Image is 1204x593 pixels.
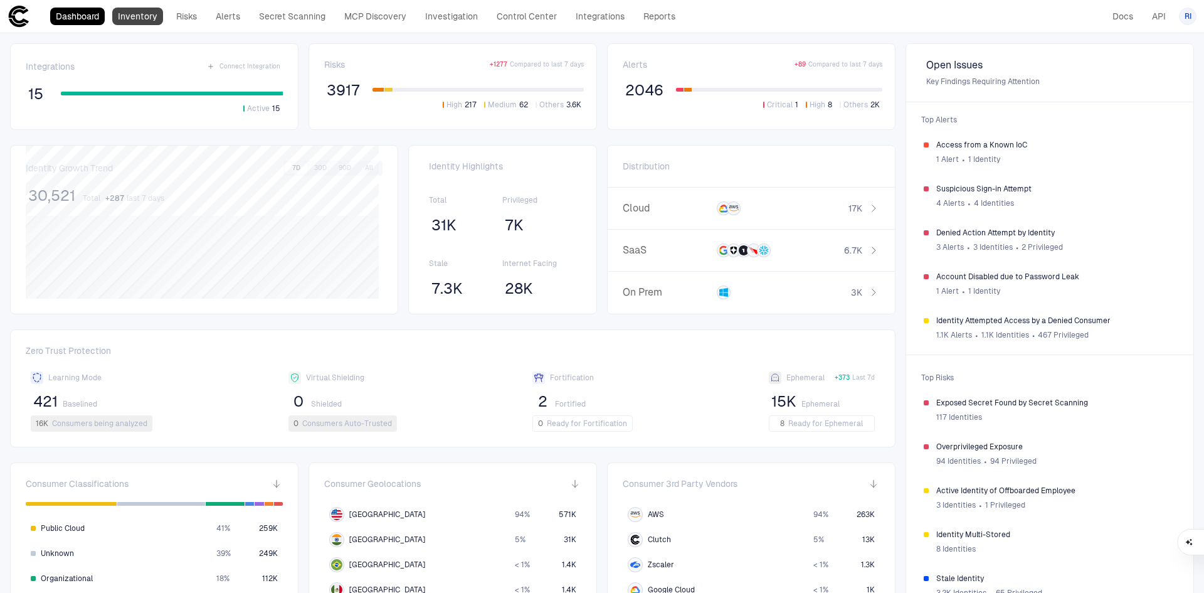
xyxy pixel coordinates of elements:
[769,415,875,432] button: 8Ready for Ephemeral
[550,373,594,383] span: Fortification
[515,535,525,545] span: 5 %
[465,100,477,110] span: 217
[502,259,576,269] span: Internet Facing
[966,238,971,257] span: ∙
[502,279,536,299] button: 28K
[1185,11,1191,21] span: RI
[515,560,530,570] span: < 1 %
[331,509,342,520] img: US
[216,523,230,533] span: 41 %
[795,100,798,110] span: 1
[216,574,230,584] span: 18 %
[28,186,75,205] span: 30,521
[974,198,1014,208] span: 4 Identities
[204,59,283,74] button: Connect Integration
[786,373,825,383] span: Ephemeral
[112,8,163,25] a: Inventory
[936,198,964,208] span: 4 Alerts
[293,392,304,411] span: 0
[247,104,270,114] span: Active
[311,399,342,409] span: Shielded
[26,61,75,72] span: Integrations
[936,574,1176,584] span: Stale Identity
[813,510,828,520] span: 94 %
[532,392,552,412] button: 2
[623,244,707,257] span: SaaS
[1015,238,1020,257] span: ∙
[1107,8,1139,25] a: Docs
[555,399,586,409] span: Fortified
[936,286,959,296] span: 1 Alert
[41,523,85,533] span: Public Cloud
[961,150,966,169] span: ∙
[26,84,46,104] button: 15
[324,59,345,70] span: Risks
[936,442,1176,452] span: Overprivileged Exposure
[562,560,576,570] span: 1.4K
[324,478,421,489] span: Consumer Geolocations
[339,8,412,25] a: MCP Discovery
[31,392,60,412] button: 421
[515,510,530,520] span: 94 %
[967,194,971,213] span: ∙
[851,287,862,298] span: 3K
[259,548,278,558] span: 249K
[210,8,246,25] a: Alerts
[1022,242,1063,252] span: 2 Privileged
[446,100,462,110] span: High
[48,373,102,383] span: Learning Mode
[259,523,278,533] span: 259K
[1032,326,1036,345] span: ∙
[429,215,459,235] button: 31K
[852,373,875,382] span: Last 7d
[936,154,959,164] span: 1 Alert
[936,486,1176,496] span: Active Identity of Offboarded Employee
[285,163,307,174] button: 7D
[862,535,875,545] span: 13K
[334,163,356,174] button: 90D
[331,534,342,545] img: IN
[262,574,278,584] span: 112K
[505,216,524,235] span: 7K
[813,560,828,570] span: < 1 %
[926,59,1173,72] span: Open Issues
[502,195,576,205] span: Privileged
[788,419,863,429] span: Ready for Ephemeral
[559,510,576,520] span: 571K
[28,85,43,104] span: 15
[936,272,1176,282] span: Account Disabled due to Password Leak
[861,560,875,570] span: 1.3K
[828,100,832,110] span: 8
[936,544,976,554] span: 8 Identities
[857,510,875,520] span: 263K
[440,99,479,110] button: High217
[926,77,1173,87] span: Key Findings Requiring Attention
[769,392,799,412] button: 15K
[968,154,1000,164] span: 1 Identity
[26,345,880,361] span: Zero Trust Protection
[532,415,633,432] button: 0Ready for Fortification
[983,452,988,471] span: ∙
[324,80,362,100] button: 3917
[961,282,966,301] span: ∙
[936,316,1176,326] span: Identity Attempted Access by a Denied Consumer
[630,560,640,570] div: Zscaler
[795,60,806,69] span: + 89
[623,202,707,215] span: Cloud
[216,548,231,558] span: 39 %
[810,100,825,110] span: High
[623,478,737,489] span: Consumer 3rd Party Vendors
[780,419,784,429] span: 8
[936,500,976,510] span: 3 Identities
[327,81,360,100] span: 3917
[431,216,457,235] span: 31K
[547,419,627,429] span: Ready for Fortification
[936,398,1176,408] span: Exposed Secret Found by Secret Scanning
[41,574,93,584] span: Organizational
[33,392,58,411] span: 421
[538,392,547,411] span: 2
[1038,330,1089,340] span: 467 Privileged
[936,140,1176,150] span: Access from a Known IoC
[306,373,364,383] span: Virtual Shielding
[767,100,793,110] span: Critical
